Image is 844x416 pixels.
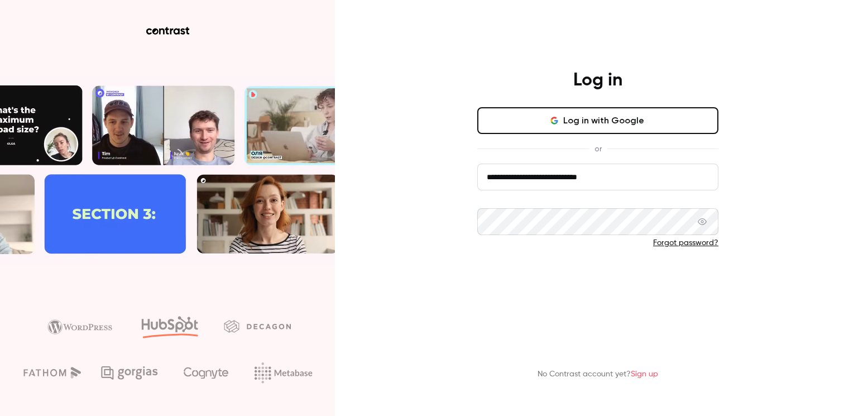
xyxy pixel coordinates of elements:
[477,266,718,293] button: Log in
[477,107,718,134] button: Log in with Google
[653,239,718,247] a: Forgot password?
[573,69,622,92] h4: Log in
[224,320,291,332] img: decagon
[589,143,607,155] span: or
[631,370,658,378] a: Sign up
[538,369,658,380] p: No Contrast account yet?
